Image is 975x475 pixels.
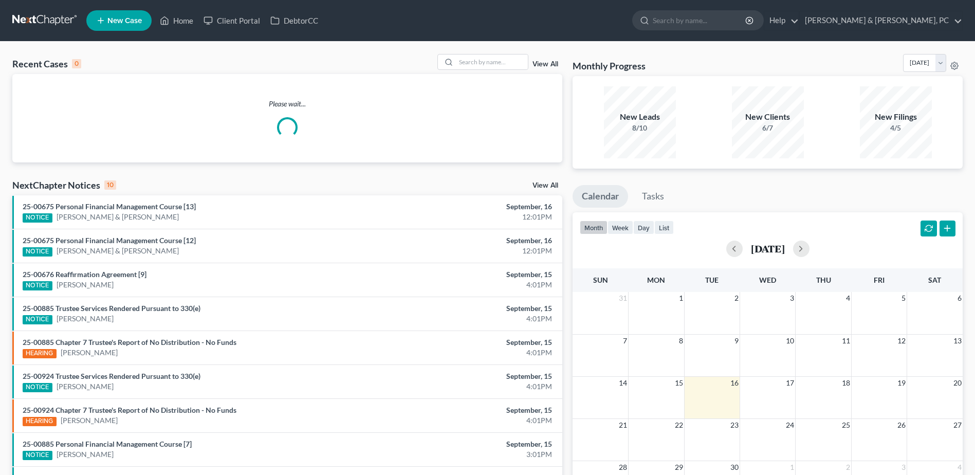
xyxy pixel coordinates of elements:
a: 25-00675 Personal Financial Management Course [13] [23,202,196,211]
span: 10 [785,335,795,347]
a: [PERSON_NAME] [61,348,118,358]
div: 4:01PM [382,415,552,426]
div: 4:01PM [382,280,552,290]
span: Sun [593,276,608,284]
a: 25-00675 Personal Financial Management Course [12] [23,236,196,245]
div: September, 15 [382,269,552,280]
a: Tasks [633,185,673,208]
span: 14 [618,377,628,389]
span: Sat [928,276,941,284]
div: NOTICE [23,247,52,257]
span: 27 [952,419,963,431]
span: 19 [896,377,907,389]
span: 18 [841,377,851,389]
span: 2 [733,292,740,304]
input: Search by name... [653,11,747,30]
span: 6 [956,292,963,304]
div: 12:01PM [382,246,552,256]
div: September, 15 [382,337,552,348]
h2: [DATE] [751,243,785,254]
a: [PERSON_NAME] [57,449,114,460]
a: [PERSON_NAME] & [PERSON_NAME] [57,246,179,256]
p: Please wait... [12,99,562,109]
button: day [633,221,654,234]
span: 17 [785,377,795,389]
span: 22 [674,419,684,431]
a: [PERSON_NAME] & [PERSON_NAME], PC [800,11,962,30]
div: NextChapter Notices [12,179,116,191]
div: New Filings [860,111,932,123]
span: Thu [816,276,831,284]
div: 12:01PM [382,212,552,222]
div: Recent Cases [12,58,81,70]
div: HEARING [23,417,57,426]
div: NOTICE [23,315,52,324]
div: September, 16 [382,235,552,246]
div: New Leads [604,111,676,123]
div: September, 15 [382,405,552,415]
div: HEARING [23,349,57,358]
a: DebtorCC [265,11,323,30]
span: New Case [107,17,142,25]
span: 3 [900,461,907,473]
span: 24 [785,419,795,431]
span: 11 [841,335,851,347]
a: [PERSON_NAME] [61,415,118,426]
div: NOTICE [23,383,52,392]
span: Mon [647,276,665,284]
span: Wed [759,276,776,284]
a: View All [532,182,558,189]
span: 23 [729,419,740,431]
span: 20 [952,377,963,389]
div: September, 15 [382,303,552,314]
span: 4 [956,461,963,473]
a: 25-00885 Chapter 7 Trustee's Report of No Distribution - No Funds [23,338,236,346]
a: [PERSON_NAME] [57,280,114,290]
a: Client Portal [198,11,265,30]
a: [PERSON_NAME] [57,314,114,324]
div: 8/10 [604,123,676,133]
span: 5 [900,292,907,304]
span: 12 [896,335,907,347]
span: 26 [896,419,907,431]
input: Search by name... [456,54,528,69]
div: 6/7 [732,123,804,133]
div: 4/5 [860,123,932,133]
a: Calendar [573,185,628,208]
span: Tue [705,276,719,284]
a: Home [155,11,198,30]
a: View All [532,61,558,68]
div: September, 15 [382,439,552,449]
span: 1 [789,461,795,473]
div: 4:01PM [382,348,552,358]
span: 9 [733,335,740,347]
span: 16 [729,377,740,389]
span: 3 [789,292,795,304]
button: week [608,221,633,234]
a: [PERSON_NAME] & [PERSON_NAME] [57,212,179,222]
span: 29 [674,461,684,473]
button: list [654,221,674,234]
span: 8 [678,335,684,347]
span: 30 [729,461,740,473]
div: 4:01PM [382,381,552,392]
span: 28 [618,461,628,473]
a: 25-00924 Chapter 7 Trustee's Report of No Distribution - No Funds [23,406,236,414]
a: 25-00676 Reaffirmation Agreement [9] [23,270,146,279]
div: 4:01PM [382,314,552,324]
span: 15 [674,377,684,389]
div: 0 [72,59,81,68]
span: 1 [678,292,684,304]
div: September, 15 [382,371,552,381]
span: 2 [845,461,851,473]
h3: Monthly Progress [573,60,646,72]
div: September, 16 [382,202,552,212]
div: NOTICE [23,451,52,460]
a: [PERSON_NAME] [57,381,114,392]
span: 13 [952,335,963,347]
span: 31 [618,292,628,304]
span: 4 [845,292,851,304]
a: 25-00924 Trustee Services Rendered Pursuant to 330(e) [23,372,200,380]
div: NOTICE [23,213,52,223]
a: 25-00885 Trustee Services Rendered Pursuant to 330(e) [23,304,200,313]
